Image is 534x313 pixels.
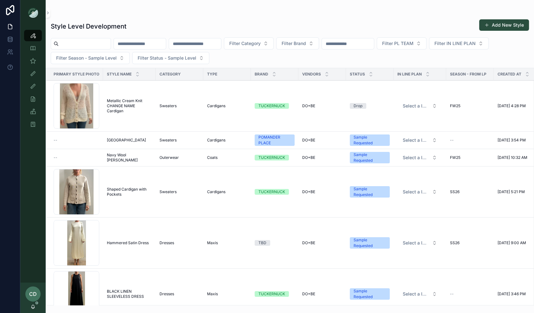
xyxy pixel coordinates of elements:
a: Sweaters [160,189,199,194]
span: DO+BE [302,291,315,297]
span: Outerwear [160,155,179,160]
a: FW25 [450,103,490,108]
button: Select Button [51,52,130,64]
button: Select Button [398,186,442,198]
div: TUCKERNUCK [258,189,285,195]
a: Hammered Satin Dress [107,240,152,245]
div: TUCKERNUCK [258,291,285,297]
div: Drop [354,103,362,109]
a: SS26 [450,189,490,194]
a: Dresses [160,291,199,297]
a: POMANDER PLACE [255,134,295,146]
a: Metallic Cream Knit CHANGE NAME Cardigan [107,98,152,114]
a: Select Button [397,186,442,198]
a: Dresses [160,240,199,245]
span: FW25 [450,103,460,108]
a: Navy Wool [PERSON_NAME] [107,153,152,163]
button: Select Button [398,134,442,146]
a: TUCKERNUCK [255,291,295,297]
a: TUCKERNUCK [255,155,295,160]
a: DO+BE [302,240,342,245]
a: Shaped Cardigan with Pockets [107,187,152,197]
a: TUCKERNUCK [255,103,295,109]
span: [DATE] 9:00 AM [498,240,526,245]
span: Filter PL TEAM [382,40,414,47]
span: -- [450,291,454,297]
span: Filter Status - Sample Level [138,55,196,61]
span: DO+BE [302,240,315,245]
span: Select a IN LINE PLAN [403,189,429,195]
span: Status [350,72,365,77]
div: POMANDER PLACE [258,134,291,146]
span: DO+BE [302,138,315,143]
span: Cardigans [207,103,225,108]
span: Select a IN LINE PLAN [403,291,429,297]
a: DO+BE [302,138,342,143]
span: SS26 [450,240,459,245]
span: Sweaters [160,189,177,194]
img: App logo [28,8,38,18]
span: [GEOGRAPHIC_DATA] [107,138,146,143]
a: FW25 [450,155,490,160]
span: CD [29,290,37,298]
a: Coats [207,155,247,160]
a: Cardigans [207,138,247,143]
span: Category [160,72,181,77]
a: Sample Requested [350,152,390,163]
a: Select Button [397,237,442,249]
a: Maxis [207,291,247,297]
a: Sample Requested [350,134,390,146]
span: Dresses [160,240,174,245]
a: Drop [350,103,390,109]
div: TBD [258,240,266,246]
span: Coats [207,155,218,160]
span: Filter Season - Sample Level [56,55,117,61]
span: Hammered Satin Dress [107,240,149,245]
span: Cardigans [207,189,225,194]
button: Select Button [224,37,274,49]
a: Sweaters [160,138,199,143]
button: Select Button [398,152,442,163]
a: Sample Requested [350,237,390,249]
div: TUCKERNUCK [258,155,285,160]
h1: Style Level Development [51,22,127,31]
a: -- [54,138,99,143]
a: Select Button [397,288,442,300]
span: [DATE] 3:46 PM [498,291,526,297]
span: IN LINE PLAN [397,72,422,77]
span: Cardigans [207,138,225,143]
span: Style Name [107,72,132,77]
a: Maxis [207,240,247,245]
a: -- [450,138,490,143]
a: TUCKERNUCK [255,189,295,195]
a: DO+BE [302,155,342,160]
span: Sweaters [160,138,177,143]
span: DO+BE [302,189,315,194]
div: scrollable content [20,25,46,138]
span: DO+BE [302,103,315,108]
span: [DATE] 3:54 PM [498,138,526,143]
span: -- [54,155,57,160]
a: Sweaters [160,103,199,108]
span: Season - From LP [450,72,486,77]
span: Select a IN LINE PLAN [403,240,429,246]
span: Primary Style Photo [54,72,99,77]
button: Select Button [398,100,442,112]
a: Outerwear [160,155,199,160]
a: BLACK LINEN SLEEVELESS DRESS [107,289,152,299]
button: Select Button [429,37,489,49]
span: Select a IN LINE PLAN [403,154,429,161]
span: [DATE] 5:21 PM [498,189,525,194]
div: Sample Requested [354,288,386,300]
button: Add New Style [479,19,529,31]
a: Sample Requested [350,186,390,198]
span: Select a IN LINE PLAN [403,103,429,109]
div: TUCKERNUCK [258,103,285,109]
button: Select Button [377,37,427,49]
a: DO+BE [302,291,342,297]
